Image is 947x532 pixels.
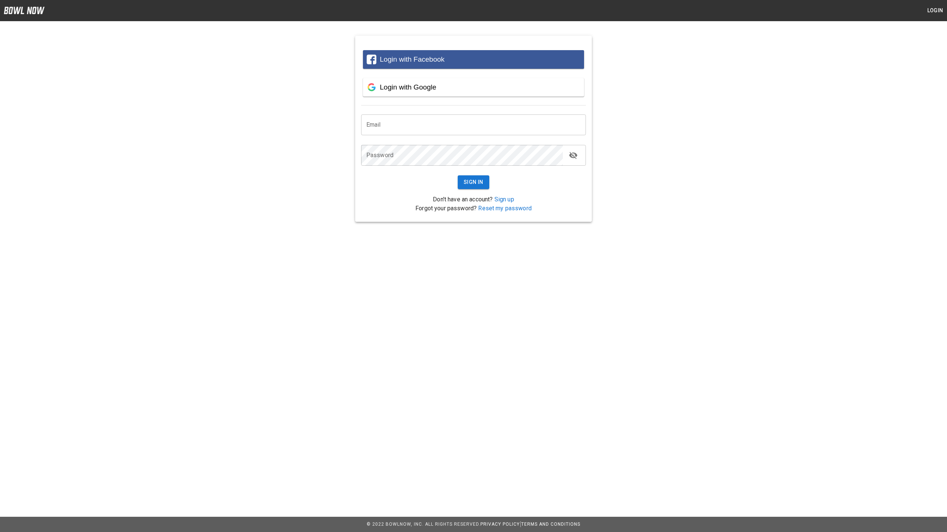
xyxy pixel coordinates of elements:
[367,522,480,527] span: © 2022 BowlNow, Inc. All Rights Reserved.
[380,55,444,63] span: Login with Facebook
[363,78,584,97] button: Login with Google
[361,195,586,204] p: Don't have an account?
[361,204,586,213] p: Forgot your password?
[363,50,584,69] button: Login with Facebook
[521,522,580,527] a: Terms and Conditions
[480,522,520,527] a: Privacy Policy
[4,7,45,14] img: logo
[458,175,489,189] button: Sign In
[566,148,581,163] button: toggle password visibility
[478,205,532,212] a: Reset my password
[494,196,514,203] a: Sign up
[923,4,947,17] button: Login
[380,83,436,91] span: Login with Google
